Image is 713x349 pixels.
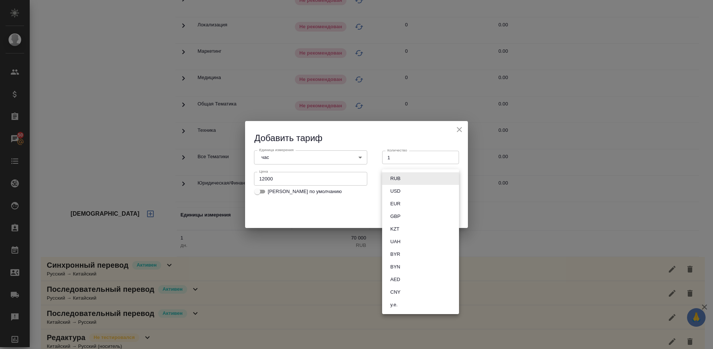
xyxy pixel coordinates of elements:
[388,238,403,246] button: UAH
[388,225,402,233] button: KZT
[388,275,403,284] button: AED
[388,187,403,195] button: USD
[388,250,403,258] button: BYR
[388,200,403,208] button: EUR
[388,174,403,183] button: RUB
[388,301,400,309] button: у.е.
[388,288,403,296] button: CNY
[388,212,403,221] button: GBP
[388,263,403,271] button: BYN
